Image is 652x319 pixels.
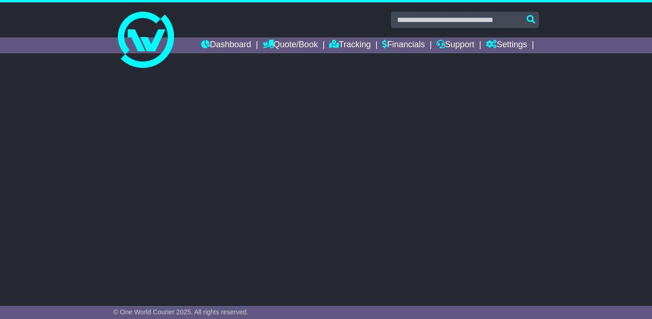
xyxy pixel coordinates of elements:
[486,37,527,53] a: Settings
[113,308,248,316] span: © One World Courier 2025. All rights reserved.
[329,37,370,53] a: Tracking
[201,37,251,53] a: Dashboard
[382,37,425,53] a: Financials
[436,37,474,53] a: Support
[263,37,318,53] a: Quote/Book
